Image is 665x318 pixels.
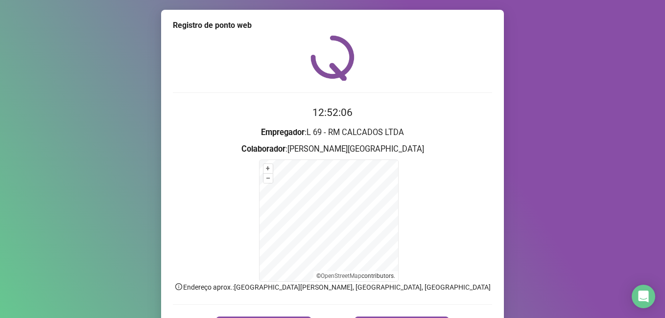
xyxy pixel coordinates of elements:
div: Registro de ponto web [173,20,492,31]
p: Endereço aprox. : [GEOGRAPHIC_DATA][PERSON_NAME], [GEOGRAPHIC_DATA], [GEOGRAPHIC_DATA] [173,282,492,293]
button: – [263,174,273,183]
img: QRPoint [310,35,355,81]
h3: : [PERSON_NAME][GEOGRAPHIC_DATA] [173,143,492,156]
strong: Colaborador [241,144,285,154]
h3: : L 69 - RM CALCADOS LTDA [173,126,492,139]
a: OpenStreetMap [321,273,361,279]
strong: Empregador [261,128,305,137]
time: 12:52:06 [312,107,353,118]
li: © contributors. [316,273,395,279]
div: Open Intercom Messenger [632,285,655,308]
span: info-circle [174,282,183,291]
button: + [263,164,273,173]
